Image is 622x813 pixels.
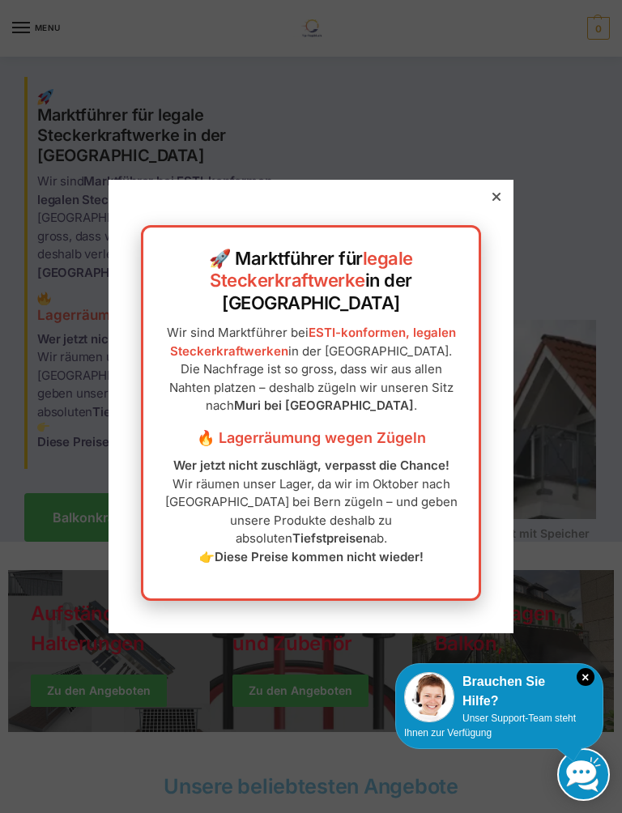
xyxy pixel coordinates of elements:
h3: 🔥 Lagerräumung wegen Zügeln [160,428,462,449]
p: Wir räumen unser Lager, da wir im Oktober nach [GEOGRAPHIC_DATA] bei Bern zügeln – und geben unse... [160,457,462,566]
a: ESTI-konformen, legalen Steckerkraftwerken [170,325,456,359]
a: legale Steckerkraftwerke [210,248,413,292]
span: Unser Support-Team steht Ihnen zur Verfügung [404,713,576,739]
div: Brauchen Sie Hilfe? [404,672,594,711]
strong: Muri bei [GEOGRAPHIC_DATA] [234,398,414,413]
i: Schließen [577,668,594,686]
h2: 🚀 Marktführer für in der [GEOGRAPHIC_DATA] [160,248,462,315]
img: Customer service [404,672,454,722]
strong: Tiefstpreisen [292,530,370,546]
p: Wir sind Marktführer bei in der [GEOGRAPHIC_DATA]. Die Nachfrage ist so gross, dass wir aus allen... [160,324,462,415]
strong: Wer jetzt nicht zuschlägt, verpasst die Chance! [173,458,449,473]
strong: Diese Preise kommen nicht wieder! [215,549,424,564]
